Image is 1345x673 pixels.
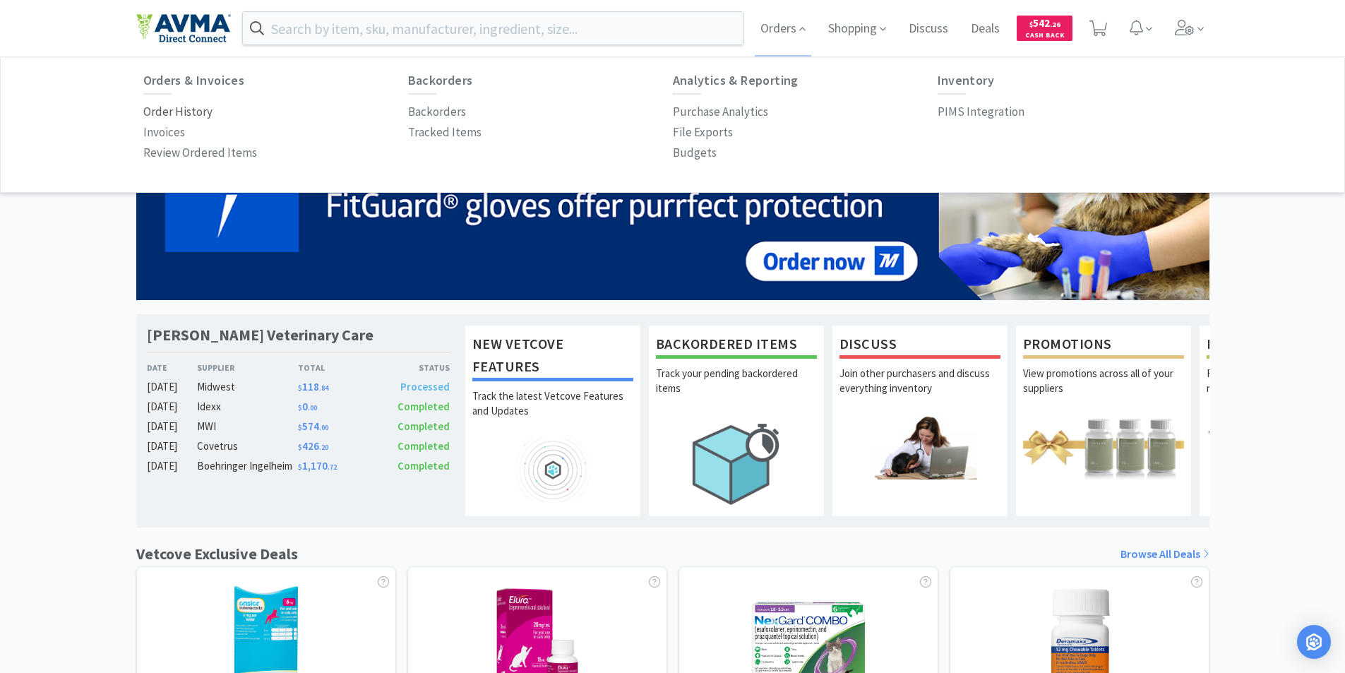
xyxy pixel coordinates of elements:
[197,379,298,395] div: Midwest
[397,439,450,453] span: Completed
[673,73,938,88] h6: Analytics & Reporting
[656,415,817,512] img: hero_backorders.png
[243,12,743,44] input: Search by item, sku, manufacturer, ingredient, size...
[298,419,328,433] span: 574
[1297,625,1331,659] div: Open Intercom Messenger
[1050,20,1060,29] span: . 26
[136,542,298,566] h1: Vetcove Exclusive Deals
[328,463,337,472] span: . 72
[656,366,817,415] p: Track your pending backordered items
[147,398,198,415] div: [DATE]
[147,398,450,415] a: [DATE]Idexx$0.00Completed
[903,23,954,35] a: Discuss
[197,361,298,374] div: Supplier
[298,439,328,453] span: 426
[472,333,633,381] h1: New Vetcove Features
[319,443,328,452] span: . 20
[839,333,1000,359] h1: Discuss
[1017,9,1072,47] a: $542.26Cash Back
[197,418,298,435] div: MWI
[408,123,482,142] p: Tracked Items
[147,361,198,374] div: Date
[143,143,257,163] a: Review Ordered Items
[408,102,466,122] a: Backorders
[673,102,768,121] p: Purchase Analytics
[938,102,1024,121] p: PIMS Integration
[136,13,231,43] img: e4e33dab9f054f5782a47901c742baa9_102.png
[298,423,302,432] span: $
[472,438,633,502] img: hero_feature_roadmap.png
[298,443,302,452] span: $
[1029,20,1033,29] span: $
[938,102,1024,122] a: PIMS Integration
[143,102,213,121] p: Order History
[400,380,450,393] span: Processed
[1120,545,1209,564] a: Browse All Deals
[656,333,817,359] h1: Backordered Items
[397,400,450,413] span: Completed
[1023,415,1184,480] img: hero_promotions.png
[298,463,302,472] span: $
[147,438,450,455] a: [DATE]Covetrus$426.20Completed
[308,403,317,412] span: . 00
[408,102,466,121] p: Backorders
[938,73,1202,88] h6: Inventory
[147,379,450,395] a: [DATE]Midwest$118.84Processed
[319,383,328,393] span: . 84
[197,458,298,475] div: Boehringer Ingelheim
[298,383,302,393] span: $
[465,325,641,517] a: New Vetcove FeaturesTrack the latest Vetcove Features and Updates
[397,419,450,433] span: Completed
[673,102,768,122] a: Purchase Analytics
[319,423,328,432] span: . 00
[197,438,298,455] div: Covetrus
[147,325,373,345] h1: [PERSON_NAME] Veterinary Care
[136,85,1209,300] img: 5b85490d2c9a43ef9873369d65f5cc4c_481.png
[147,458,450,475] a: [DATE]Boehringer Ingelheim$1,170.72Completed
[408,122,482,143] a: Tracked Items
[143,73,408,88] h6: Orders & Invoices
[965,23,1005,35] a: Deals
[1023,333,1184,359] h1: Promotions
[673,123,733,142] p: File Exports
[832,325,1008,517] a: DiscussJoin other purchasers and discuss everything inventory
[1023,366,1184,415] p: View promotions across all of your suppliers
[147,418,198,435] div: [DATE]
[839,366,1000,415] p: Join other purchasers and discuss everything inventory
[1015,325,1192,517] a: PromotionsView promotions across all of your suppliers
[143,123,185,142] p: Invoices
[408,73,673,88] h6: Backorders
[197,398,298,415] div: Idexx
[298,380,328,393] span: 118
[673,122,733,143] a: File Exports
[298,361,374,374] div: Total
[673,143,717,163] a: Budgets
[147,438,198,455] div: [DATE]
[298,400,317,413] span: 0
[673,143,717,162] p: Budgets
[143,143,257,162] p: Review Ordered Items
[298,459,337,472] span: 1,170
[298,403,302,412] span: $
[143,122,185,143] a: Invoices
[1025,32,1064,41] span: Cash Back
[472,388,633,438] p: Track the latest Vetcove Features and Updates
[397,459,450,472] span: Completed
[839,415,1000,480] img: hero_discuss.png
[147,418,450,435] a: [DATE]MWI$574.00Completed
[1029,16,1060,30] span: 542
[143,102,213,122] a: Order History
[374,361,450,374] div: Status
[648,325,825,517] a: Backordered ItemsTrack your pending backordered items
[147,379,198,395] div: [DATE]
[147,458,198,475] div: [DATE]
